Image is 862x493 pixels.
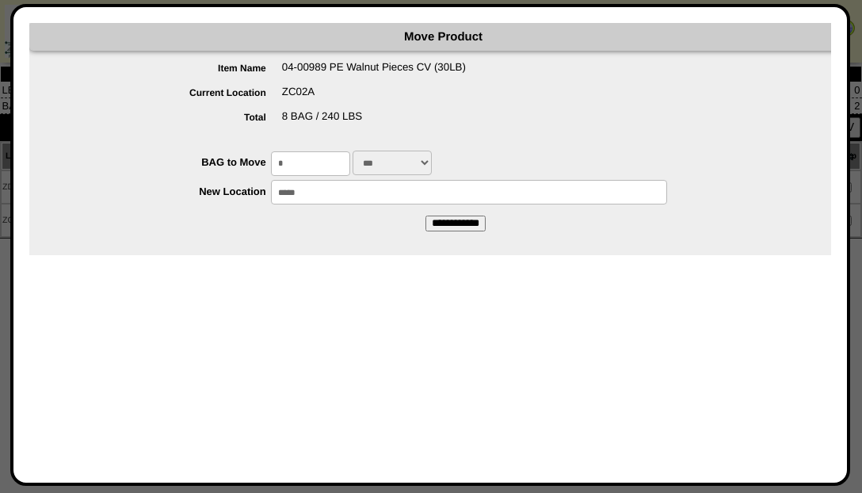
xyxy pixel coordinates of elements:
label: BAG to Move [61,156,271,168]
label: New Location [61,185,271,197]
label: Total [61,112,282,123]
label: Item Name [61,63,282,74]
label: Current Location [61,87,282,98]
